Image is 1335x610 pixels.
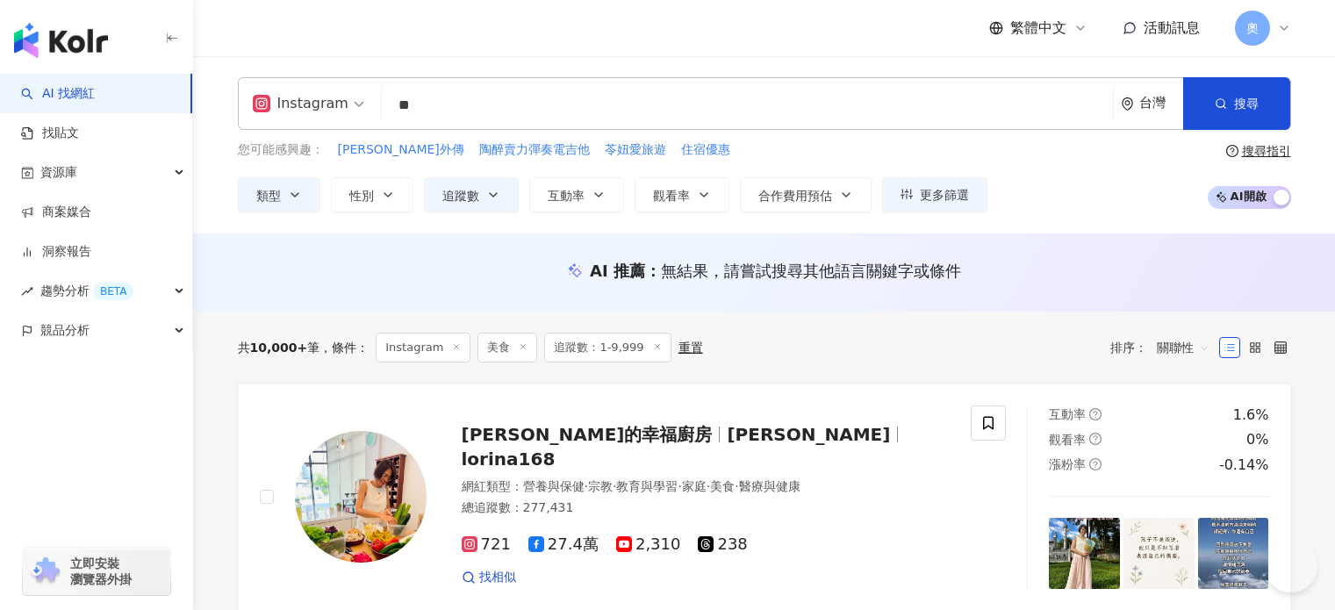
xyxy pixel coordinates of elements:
[616,535,681,554] span: 2,310
[588,479,613,493] span: 宗教
[1089,408,1102,420] span: question-circle
[462,478,951,496] div: 網紅類型 ：
[1089,458,1102,470] span: question-circle
[40,153,77,192] span: 資源庫
[23,548,170,595] a: chrome extension立即安裝 瀏覽器外掛
[1183,77,1290,130] button: 搜尋
[1219,456,1269,475] div: -0.14%
[1265,540,1317,592] iframe: Help Scout Beacon - Open
[1242,144,1291,158] div: 搜尋指引
[1049,407,1086,421] span: 互動率
[462,424,713,445] span: [PERSON_NAME]的幸福廚房
[1110,334,1219,362] div: 排序：
[604,140,667,160] button: 苓妞愛旅遊
[529,177,624,212] button: 互動率
[28,557,62,585] img: chrome extension
[331,177,413,212] button: 性別
[337,140,465,160] button: [PERSON_NAME]外傳
[739,479,800,493] span: 醫療與健康
[238,177,320,212] button: 類型
[256,189,281,203] span: 類型
[590,260,961,282] div: AI 推薦 ：
[1010,18,1066,38] span: 繁體中文
[680,140,731,160] button: 住宿優惠
[442,189,479,203] span: 追蹤數
[349,189,374,203] span: 性別
[1144,19,1200,36] span: 活動訊息
[40,311,90,350] span: 競品分析
[250,341,308,355] span: 10,000+
[661,262,961,280] span: 無結果，請嘗試搜尋其他語言關鍵字或條件
[295,431,427,563] img: KOL Avatar
[40,271,133,311] span: 趨勢分析
[479,141,590,159] span: 陶醉賣力彈奏電吉他
[21,125,79,142] a: 找貼文
[1049,433,1086,447] span: 觀看率
[14,23,108,58] img: logo
[1233,405,1269,425] div: 1.6%
[605,141,666,159] span: 苓妞愛旅遊
[21,204,91,221] a: 商案媒合
[882,177,987,212] button: 更多篩選
[710,479,735,493] span: 美食
[678,479,681,493] span: ·
[376,333,470,362] span: Instagram
[1157,334,1209,362] span: 關聯性
[613,479,616,493] span: ·
[1198,518,1269,589] img: post-image
[758,189,832,203] span: 合作費用預估
[698,535,747,554] span: 238
[238,141,324,159] span: 您可能感興趣：
[1121,97,1134,111] span: environment
[544,333,671,362] span: 追蹤數：1-9,999
[616,479,678,493] span: 教育與學習
[1246,430,1268,449] div: 0%
[253,90,348,118] div: Instagram
[462,569,516,586] a: 找相似
[727,424,890,445] span: [PERSON_NAME]
[920,188,969,202] span: 更多篩選
[548,189,585,203] span: 互動率
[1226,145,1238,157] span: question-circle
[424,177,519,212] button: 追蹤數
[478,140,591,160] button: 陶醉賣力彈奏電吉他
[1089,433,1102,445] span: question-circle
[682,479,707,493] span: 家庭
[1246,18,1259,38] span: 奧
[338,141,464,159] span: [PERSON_NAME]外傳
[523,479,585,493] span: 營養與保健
[653,189,690,203] span: 觀看率
[477,333,537,362] span: 美食
[585,479,588,493] span: ·
[70,556,132,587] span: 立即安裝 瀏覽器外掛
[1123,518,1195,589] img: post-image
[479,569,516,586] span: 找相似
[238,341,320,355] div: 共 筆
[319,341,369,355] span: 條件 ：
[707,479,710,493] span: ·
[21,85,95,103] a: searchAI 找網紅
[1234,97,1259,111] span: 搜尋
[21,243,91,261] a: 洞察報告
[678,341,703,355] div: 重置
[1139,96,1183,111] div: 台灣
[635,177,729,212] button: 觀看率
[93,283,133,300] div: BETA
[462,535,511,554] span: 721
[462,499,951,517] div: 總追蹤數 ： 277,431
[681,141,730,159] span: 住宿優惠
[1049,457,1086,471] span: 漲粉率
[735,479,738,493] span: ·
[462,449,556,470] span: lorina168
[528,535,599,554] span: 27.4萬
[740,177,872,212] button: 合作費用預估
[21,285,33,298] span: rise
[1049,518,1120,589] img: post-image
